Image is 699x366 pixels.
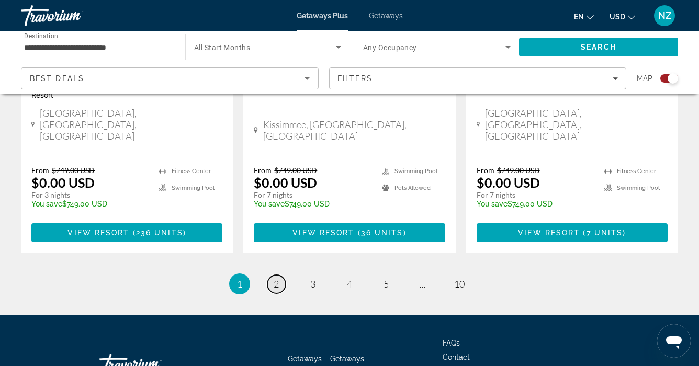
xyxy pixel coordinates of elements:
span: Fitness Center [617,168,656,175]
span: en [574,13,584,21]
button: Change currency [610,9,635,24]
span: 7 units [587,228,623,237]
span: $749.00 USD [497,166,540,175]
span: Search [581,43,616,51]
button: Change language [574,9,594,24]
span: Any Occupancy [363,43,417,52]
span: 3 [310,278,315,290]
span: All Start Months [194,43,250,52]
a: Contact [443,353,470,361]
a: Getaways [369,12,403,20]
span: 2 [274,278,279,290]
button: Search [519,38,678,56]
span: You save [477,200,508,208]
nav: Pagination [21,273,678,294]
p: $749.00 USD [477,200,594,208]
span: Swimming Pool [617,185,660,191]
span: 36 units [361,228,403,237]
p: For 7 nights [477,190,594,200]
span: Swimming Pool [394,168,437,175]
p: $0.00 USD [31,175,95,190]
span: 236 units [136,228,183,237]
span: From [31,166,49,175]
span: You save [31,200,62,208]
span: $749.00 USD [274,166,317,175]
span: $749.00 USD [52,166,95,175]
span: View Resort [292,228,354,237]
span: From [254,166,272,175]
a: Getaways Plus [297,12,348,20]
span: Best Deals [30,74,84,83]
span: 1 [237,278,242,290]
button: View Resort(236 units) [31,223,222,242]
span: 4 [347,278,352,290]
a: Getaways [288,354,322,363]
span: View Resort [518,228,580,237]
span: Map [637,71,652,86]
input: Select destination [24,41,172,54]
span: [GEOGRAPHIC_DATA], [GEOGRAPHIC_DATA], [GEOGRAPHIC_DATA] [40,107,222,142]
span: Swimming Pool [172,185,215,191]
button: View Resort(7 units) [477,223,668,242]
span: Resort [31,91,53,99]
span: 10 [454,278,465,290]
span: Fitness Center [172,168,211,175]
p: $749.00 USD [31,200,149,208]
span: ( ) [354,228,406,237]
span: NZ [658,10,671,21]
span: Pets Allowed [394,185,431,191]
p: $749.00 USD [254,200,371,208]
span: Kissimmee, [GEOGRAPHIC_DATA], [GEOGRAPHIC_DATA] [263,119,445,142]
span: Destination [24,32,58,39]
span: ( ) [580,228,626,237]
span: 5 [384,278,389,290]
p: $0.00 USD [254,175,317,190]
span: You save [254,200,285,208]
span: USD [610,13,625,21]
button: View Resort(36 units) [254,223,445,242]
p: $0.00 USD [477,175,540,190]
span: Filters [337,74,373,83]
span: ... [420,278,426,290]
span: ( ) [130,228,186,237]
button: User Menu [651,5,678,27]
iframe: Кнопка запуска окна обмена сообщениями [657,324,691,358]
p: For 3 nights [31,190,149,200]
span: View Resort [67,228,129,237]
mat-select: Sort by [30,72,310,85]
a: Travorium [21,2,126,29]
button: Filters [329,67,627,89]
p: For 7 nights [254,190,371,200]
span: From [477,166,494,175]
a: FAQs [443,339,460,347]
span: [GEOGRAPHIC_DATA], [GEOGRAPHIC_DATA], [GEOGRAPHIC_DATA] [485,107,668,142]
